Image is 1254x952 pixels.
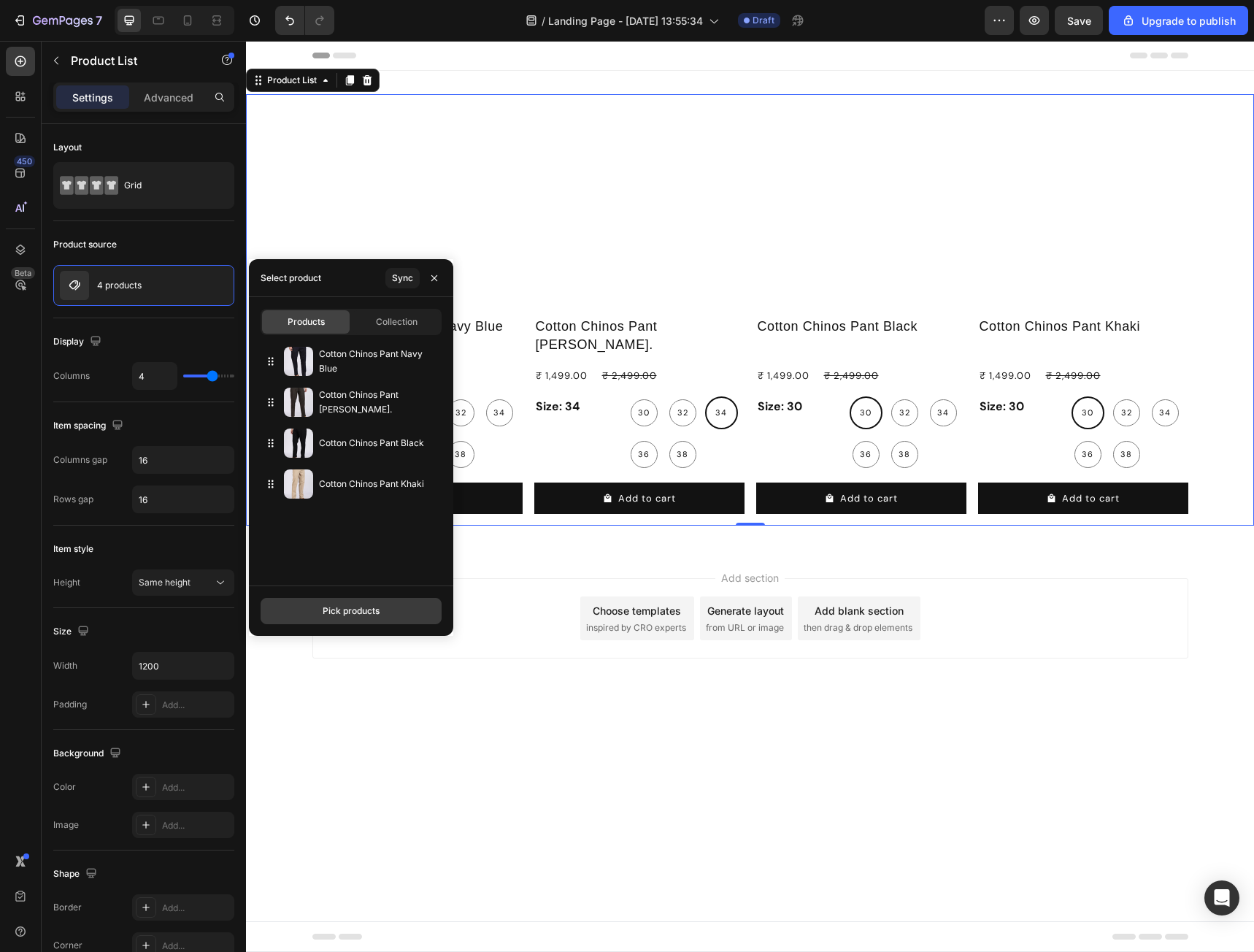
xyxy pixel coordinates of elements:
[1109,6,1248,35] button: Upgrade to publish
[510,275,720,296] h2: Cotton Chinos Pant Black
[1067,15,1091,27] span: Save
[319,388,436,417] p: Cotton Chinos Pant [PERSON_NAME].
[133,363,177,389] input: Auto
[799,326,856,344] div: ₹ 2,499.00
[261,272,321,285] div: Select product
[428,366,445,378] span: 32
[53,369,90,383] div: Columns
[53,453,107,467] div: Columns gap
[53,864,100,884] div: Shape
[732,275,942,296] h2: Cotton Chinos Pant Khaki
[753,14,774,27] span: Draft
[347,562,435,577] div: Choose templates
[323,604,380,618] div: Pick products
[372,450,430,465] div: Add to cart
[319,347,436,376] p: Cotton Chinos Pant Navy Blue
[97,280,142,291] p: 4 products
[53,141,82,154] div: Layout
[133,653,234,679] input: Auto
[53,744,124,764] div: Background
[275,6,334,35] div: Undo/Redo
[1055,6,1103,35] button: Save
[96,12,102,29] p: 7
[428,407,445,420] span: 38
[319,436,436,450] p: Cotton Chinos Pant Black
[650,366,667,378] span: 32
[53,659,77,672] div: Width
[53,818,79,832] div: Image
[611,407,628,420] span: 36
[53,698,87,711] div: Padding
[162,819,231,832] div: Add...
[284,429,313,458] img: collections
[71,52,195,69] p: Product List
[510,442,720,474] button: Add to cart
[288,356,376,376] legend: Size: 34
[53,780,76,794] div: Color
[162,699,231,712] div: Add...
[144,90,193,105] p: Advanced
[124,169,213,202] div: Grid
[385,268,420,288] button: Sync
[1121,13,1236,28] div: Upgrade to publish
[548,13,703,28] span: Landing Page - [DATE] 13:55:34
[53,493,93,506] div: Rows gap
[389,366,407,378] span: 30
[284,469,313,499] img: collections
[460,580,538,594] span: from URL or image
[732,53,942,264] a: Cotton Chinos Pant Khaki
[872,366,889,378] span: 32
[340,580,440,594] span: inspired by CRO experts
[284,388,313,417] img: collections
[461,562,538,577] div: Generate layout
[18,33,74,46] div: Product List
[60,271,89,300] img: product feature img
[376,315,418,329] span: Collection
[577,326,634,344] div: ₹ 2,499.00
[466,366,484,378] span: 34
[53,576,80,589] div: Height
[910,366,928,378] span: 34
[542,13,545,28] span: /
[246,41,1254,952] iframe: Design area
[1204,880,1239,915] div: Open Intercom Messenger
[392,272,413,285] div: Sync
[569,562,658,577] div: Add blank section
[650,407,667,420] span: 38
[133,447,234,473] input: Auto
[469,529,539,545] span: Add section
[11,267,35,279] div: Beta
[53,332,104,352] div: Display
[732,356,820,376] legend: Size: 30
[53,622,92,642] div: Size
[53,901,82,914] div: Border
[132,569,234,596] button: Same height
[558,580,666,594] span: then drag & drop elements
[6,6,109,35] button: 7
[510,356,598,376] legend: Size: 30
[261,598,442,624] button: Pick products
[53,238,117,251] div: Product source
[732,326,787,344] div: ₹ 1,499.00
[288,442,499,474] button: Add to cart
[72,90,113,105] p: Settings
[872,407,889,420] span: 38
[611,366,628,378] span: 30
[162,781,231,794] div: Add...
[14,156,35,167] div: 450
[833,366,850,378] span: 30
[816,450,874,465] div: Add to cart
[53,416,126,436] div: Item spacing
[139,577,191,588] span: Same height
[288,53,499,264] a: Cotton Chinos Pant Coffee Brown.
[389,407,407,420] span: 36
